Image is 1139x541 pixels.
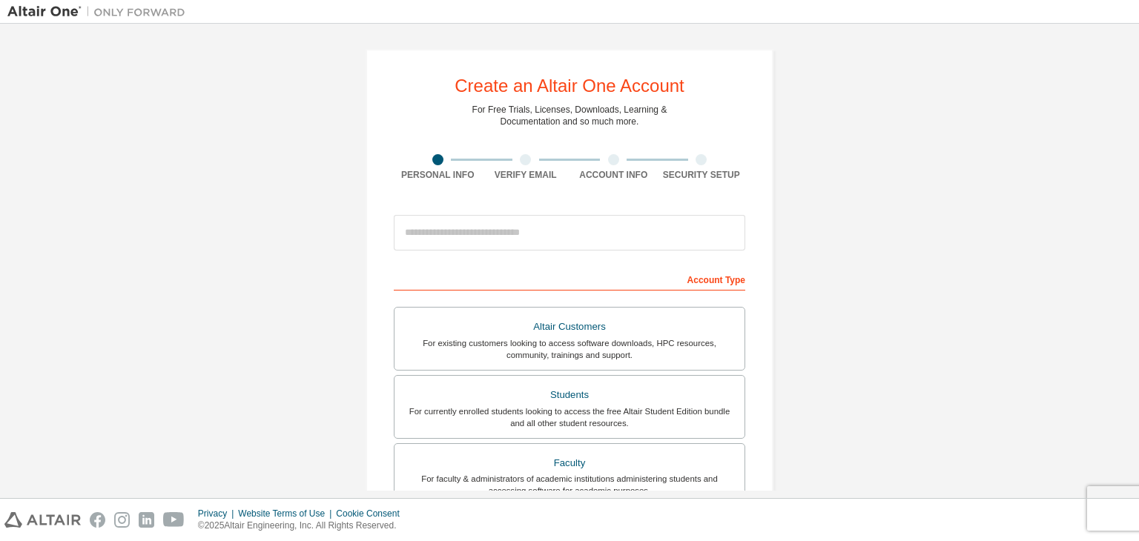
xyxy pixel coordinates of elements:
[472,104,667,127] div: For Free Trials, Licenses, Downloads, Learning & Documentation and so much more.
[658,169,746,181] div: Security Setup
[403,453,736,474] div: Faculty
[114,512,130,528] img: instagram.svg
[139,512,154,528] img: linkedin.svg
[403,337,736,361] div: For existing customers looking to access software downloads, HPC resources, community, trainings ...
[569,169,658,181] div: Account Info
[163,512,185,528] img: youtube.svg
[336,508,408,520] div: Cookie Consent
[403,385,736,405] div: Students
[90,512,105,528] img: facebook.svg
[198,508,238,520] div: Privacy
[7,4,193,19] img: Altair One
[482,169,570,181] div: Verify Email
[403,473,736,497] div: For faculty & administrators of academic institutions administering students and accessing softwa...
[238,508,336,520] div: Website Terms of Use
[403,316,736,337] div: Altair Customers
[4,512,81,528] img: altair_logo.svg
[394,169,482,181] div: Personal Info
[394,267,745,291] div: Account Type
[403,405,736,429] div: For currently enrolled students looking to access the free Altair Student Edition bundle and all ...
[455,77,684,95] div: Create an Altair One Account
[198,520,409,532] p: © 2025 Altair Engineering, Inc. All Rights Reserved.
